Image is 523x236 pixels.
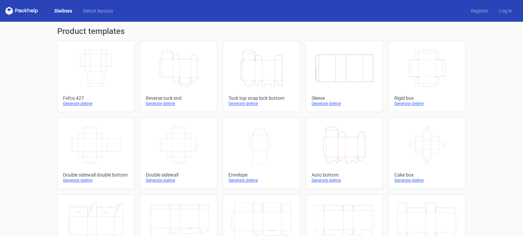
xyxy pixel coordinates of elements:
[228,178,294,183] div: Generate dieline
[306,117,383,189] a: Auto bottomGenerate dieline
[146,178,211,183] div: Generate dieline
[228,172,294,178] div: Envelope
[49,7,78,14] a: Dielines
[306,41,383,112] a: SleeveGenerate dieline
[312,172,377,178] div: Auto bottom
[146,101,211,106] div: Generate dieline
[146,172,211,178] div: Double sidewall
[57,41,134,112] a: Fefco 427Generate dieline
[394,172,460,178] div: Cake box
[312,178,377,183] div: Generate dieline
[312,101,377,106] div: Generate dieline
[494,7,518,14] a: Log in
[146,95,211,101] div: Reverse tuck end
[394,101,460,106] div: Generate dieline
[223,117,300,189] a: EnvelopeGenerate dieline
[63,95,129,101] div: Fefco 427
[63,178,129,183] div: Generate dieline
[140,117,217,189] a: Double sidewallGenerate dieline
[140,41,217,112] a: Reverse tuck endGenerate dieline
[465,7,494,14] a: Register
[78,7,118,14] a: Diecut layouts
[223,41,300,112] a: Tuck top snap lock bottomGenerate dieline
[63,101,129,106] div: Generate dieline
[228,95,294,101] div: Tuck top snap lock bottom
[394,178,460,183] div: Generate dieline
[394,95,460,101] div: Rigid box
[312,95,377,101] div: Sleeve
[389,41,466,112] a: Rigid boxGenerate dieline
[57,27,466,35] h1: Product templates
[63,172,129,178] div: Double sidewall double bottom
[228,101,294,106] div: Generate dieline
[57,117,134,189] a: Double sidewall double bottomGenerate dieline
[389,117,466,189] a: Cake boxGenerate dieline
